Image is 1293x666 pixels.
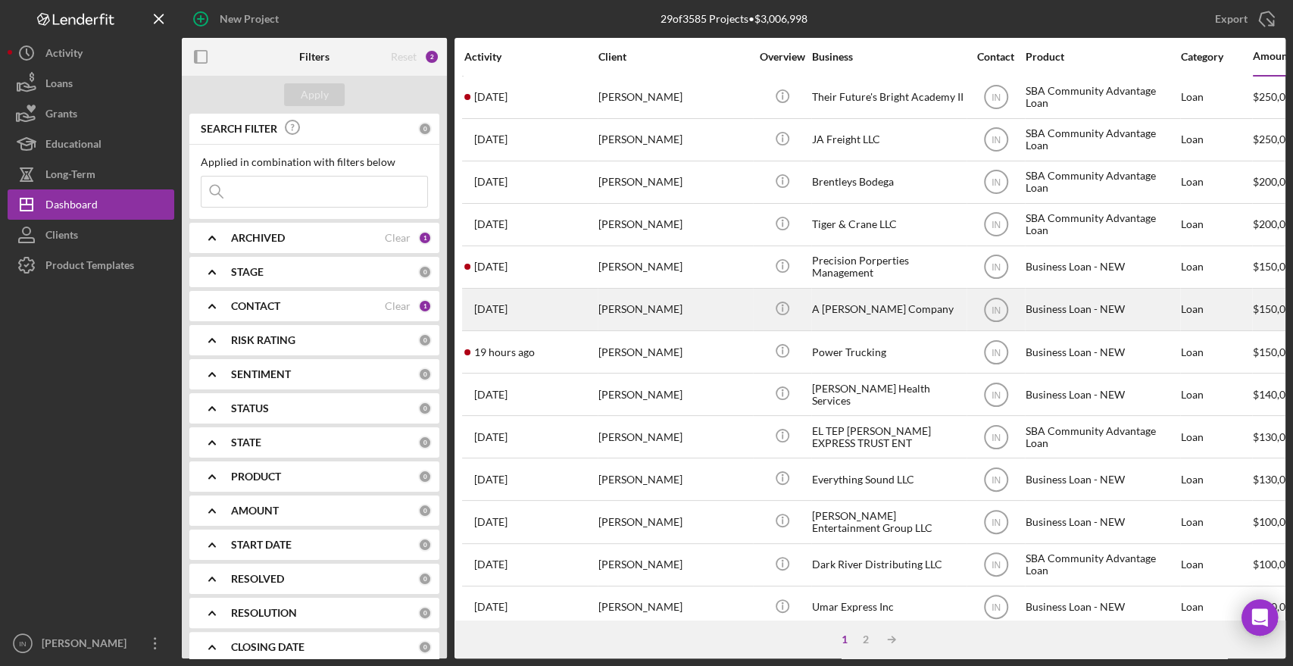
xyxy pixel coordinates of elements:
[1026,545,1177,585] div: SBA Community Advantage Loan
[201,123,277,135] b: SEARCH FILTER
[812,587,964,627] div: Umar Express Inc
[418,572,432,586] div: 0
[598,247,750,287] div: [PERSON_NAME]
[424,49,439,64] div: 2
[1181,247,1251,287] div: Loan
[8,159,174,189] button: Long-Term
[598,332,750,372] div: [PERSON_NAME]
[418,299,432,313] div: 1
[598,51,750,63] div: Client
[8,628,174,658] button: IN[PERSON_NAME]
[598,120,750,160] div: [PERSON_NAME]
[812,77,964,117] div: Their Future's Bright Academy II
[284,83,345,106] button: Apply
[812,374,964,414] div: [PERSON_NAME] Health Services
[418,436,432,449] div: 0
[1026,459,1177,499] div: Business Loan - NEW
[1181,162,1251,202] div: Loan
[992,177,1001,188] text: IN
[474,133,508,145] time: 2025-07-17 23:30
[45,189,98,224] div: Dashboard
[418,265,432,279] div: 0
[1181,205,1251,245] div: Loan
[812,545,964,585] div: Dark River Distributing LLC
[418,231,432,245] div: 1
[1181,502,1251,542] div: Loan
[1181,545,1251,585] div: Loan
[231,607,297,619] b: RESOLUTION
[385,232,411,244] div: Clear
[812,120,964,160] div: JA Freight LLC
[418,402,432,415] div: 0
[8,129,174,159] a: Educational
[231,539,292,551] b: START DATE
[418,504,432,517] div: 0
[812,332,964,372] div: Power Trucking
[967,51,1024,63] div: Contact
[1026,374,1177,414] div: Business Loan - NEW
[834,633,855,646] div: 1
[1181,289,1251,330] div: Loan
[992,517,1001,528] text: IN
[474,516,508,528] time: 2025-07-23 16:08
[391,51,417,63] div: Reset
[8,68,174,98] button: Loans
[992,602,1001,613] text: IN
[231,300,280,312] b: CONTACT
[231,436,261,449] b: STATE
[992,135,1001,145] text: IN
[19,639,27,648] text: IN
[1026,247,1177,287] div: Business Loan - NEW
[220,4,279,34] div: New Project
[855,633,876,646] div: 2
[1181,120,1251,160] div: Loan
[1026,332,1177,372] div: Business Loan - NEW
[1026,205,1177,245] div: SBA Community Advantage Loan
[661,13,807,25] div: 29 of 3585 Projects • $3,006,998
[812,51,964,63] div: Business
[992,560,1001,571] text: IN
[231,641,305,653] b: CLOSING DATE
[812,289,964,330] div: A [PERSON_NAME] Company
[598,77,750,117] div: [PERSON_NAME]
[992,432,1001,442] text: IN
[231,368,291,380] b: SENTIMENT
[231,402,269,414] b: STATUS
[8,250,174,280] button: Product Templates
[45,98,77,133] div: Grants
[418,470,432,483] div: 0
[45,159,95,193] div: Long-Term
[992,92,1001,103] text: IN
[1215,4,1248,34] div: Export
[201,156,428,168] div: Applied in combination with filters below
[992,305,1001,315] text: IN
[1026,587,1177,627] div: Business Loan - NEW
[418,538,432,552] div: 0
[992,262,1001,273] text: IN
[8,220,174,250] button: Clients
[474,474,508,486] time: 2025-07-18 19:23
[598,502,750,542] div: [PERSON_NAME]
[474,601,508,613] time: 2025-07-24 19:26
[418,333,432,347] div: 0
[301,83,329,106] div: Apply
[8,189,174,220] button: Dashboard
[812,417,964,457] div: EL TEP [PERSON_NAME] EXPRESS TRUST ENT
[299,51,329,63] b: Filters
[474,389,508,401] time: 2025-07-14 20:01
[474,261,508,273] time: 2025-07-26 03:59
[1026,289,1177,330] div: Business Loan - NEW
[474,558,508,571] time: 2025-05-12 02:06
[1241,599,1278,636] div: Open Intercom Messenger
[812,247,964,287] div: Precision Porperties Management
[418,606,432,620] div: 0
[1026,51,1177,63] div: Product
[812,459,964,499] div: Everything Sound LLC
[754,51,810,63] div: Overview
[8,98,174,129] a: Grants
